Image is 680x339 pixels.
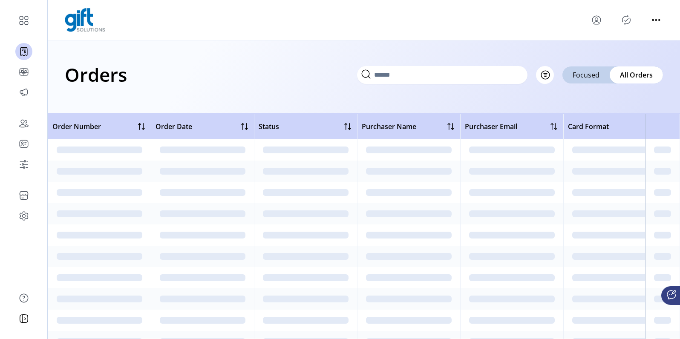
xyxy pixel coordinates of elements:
div: Focused [562,66,610,83]
button: menu [649,13,663,27]
h1: Orders [65,60,127,89]
span: Purchaser Name [362,121,416,132]
span: Focused [573,70,599,80]
span: All Orders [620,70,653,80]
button: menu [590,13,603,27]
span: Purchaser Email [465,121,517,132]
span: Order Number [52,121,101,132]
span: Card Format [568,121,609,132]
div: All Orders [610,66,663,83]
span: Status [259,121,279,132]
button: Publisher Panel [619,13,633,27]
button: Filter Button [536,66,554,84]
span: Order Date [156,121,192,132]
img: logo [65,8,105,32]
